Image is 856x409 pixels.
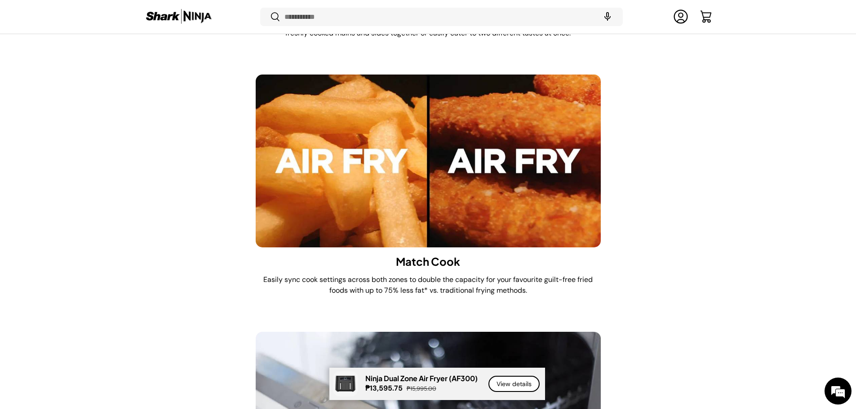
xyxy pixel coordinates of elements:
[145,8,213,26] img: Shark Ninja Philippines
[365,383,405,393] strong: ₱13,595.75
[407,385,436,392] s: ₱15,995.00
[365,374,478,383] p: Ninja Dual Zone Air Fryer (AF300)
[256,274,601,296] p: Easily sync cook settings across both zones to double the capacity for your favourite guilt-free ...
[488,376,540,392] a: View details
[396,255,460,268] h3: Match Cook
[593,7,622,27] speech-search-button: Search by voice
